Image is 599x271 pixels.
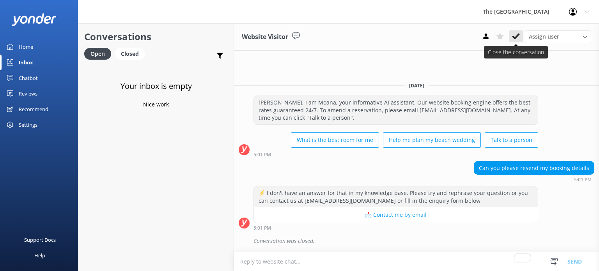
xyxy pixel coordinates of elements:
strong: 5:01 PM [253,152,271,157]
div: [PERSON_NAME], I am Moana, your informative AI assistant. Our website booking engine offers the b... [254,96,538,124]
div: Conversation was closed. [253,234,594,248]
a: Open [84,49,115,58]
button: What is the best room for me [291,132,379,148]
div: Assign User [525,30,591,43]
div: Help [34,248,45,263]
strong: 5:01 PM [253,226,271,230]
h3: Website Visitor [242,32,288,42]
div: Sep 01 2025 11:01pm (UTC -10:00) Pacific/Honolulu [253,225,538,230]
div: Chatbot [19,70,38,86]
div: 2025-09-02T09:33:52.508 [239,234,594,248]
div: ⚡ I don't have an answer for that in my knowledge base. Please try and rephrase your question or ... [254,186,538,207]
img: yonder-white-logo.png [12,13,57,26]
div: Home [19,39,33,55]
a: Closed [115,49,149,58]
span: Assign user [529,32,559,41]
textarea: To enrich screen reader interactions, please activate Accessibility in Grammarly extension settings [234,252,599,271]
div: Recommend [19,101,48,117]
div: Open [84,48,111,60]
div: Sep 01 2025 11:01pm (UTC -10:00) Pacific/Honolulu [253,152,538,157]
div: Sep 01 2025 11:01pm (UTC -10:00) Pacific/Honolulu [474,177,594,182]
div: Support Docs [24,232,56,248]
button: Talk to a person [485,132,538,148]
div: Settings [19,117,37,133]
h2: Conversations [84,29,228,44]
div: Closed [115,48,145,60]
div: Can you please resend my booking details [474,161,594,175]
div: Inbox [19,55,33,70]
strong: 5:01 PM [574,177,592,182]
h3: Your inbox is empty [121,80,192,92]
span: [DATE] [404,82,429,89]
div: Reviews [19,86,37,101]
button: 📩 Contact me by email [254,207,538,223]
p: Nice work [143,100,169,109]
button: Help me plan my beach wedding [383,132,481,148]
